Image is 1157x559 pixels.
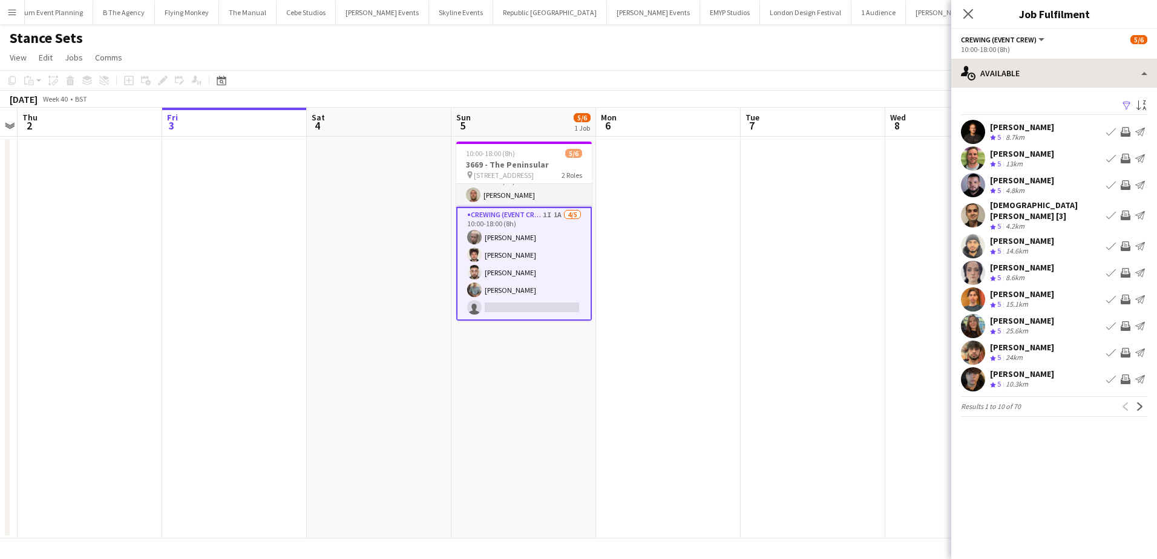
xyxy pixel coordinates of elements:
[1003,326,1031,336] div: 25.6km
[951,59,1157,88] div: Available
[165,119,178,132] span: 3
[990,315,1054,326] div: [PERSON_NAME]
[10,52,27,63] span: View
[888,119,906,132] span: 8
[990,262,1054,273] div: [PERSON_NAME]
[474,171,534,180] span: [STREET_ADDRESS]
[607,1,700,24] button: [PERSON_NAME] Events
[851,1,906,24] button: 1 Audience
[990,200,1101,221] div: [DEMOGRAPHIC_DATA][PERSON_NAME] [3]
[997,159,1001,168] span: 5
[155,1,219,24] button: Flying Monkey
[990,175,1054,186] div: [PERSON_NAME]
[990,122,1054,132] div: [PERSON_NAME]
[456,166,592,207] app-card-role: Crewing (Crew Leader)1/110:00-18:00 (8h)[PERSON_NAME]
[997,221,1001,230] span: 5
[997,246,1001,255] span: 5
[574,113,591,122] span: 5/6
[990,368,1054,379] div: [PERSON_NAME]
[93,1,155,24] button: B The Agency
[10,93,38,105] div: [DATE]
[336,1,429,24] button: [PERSON_NAME] Events
[997,353,1001,362] span: 5
[1,1,93,24] button: Elysium Event Planning
[75,94,87,103] div: BST
[1003,353,1025,363] div: 24km
[951,6,1157,22] h3: Job Fulfilment
[40,94,70,103] span: Week 40
[456,207,592,321] app-card-role: Crewing (Event Crew)1I1A4/510:00-18:00 (8h)[PERSON_NAME][PERSON_NAME][PERSON_NAME][PERSON_NAME]
[700,1,760,24] button: EMYP Studios
[456,142,592,321] app-job-card: 10:00-18:00 (8h)5/63669 - The Peninsular [STREET_ADDRESS]2 RolesCrewing (Crew Leader)1/110:00-18:...
[997,326,1001,335] span: 5
[95,52,122,63] span: Comms
[167,112,178,123] span: Fri
[277,1,336,24] button: Cebe Studios
[219,1,277,24] button: The Manual
[34,50,57,65] a: Edit
[990,148,1054,159] div: [PERSON_NAME]
[456,159,592,170] h3: 3669 - The Peninsular
[890,112,906,123] span: Wed
[22,112,38,123] span: Thu
[760,1,851,24] button: London Design Festival
[456,112,471,123] span: Sun
[90,50,127,65] a: Comms
[1003,186,1027,196] div: 4.8km
[1003,246,1031,257] div: 14.6km
[39,52,53,63] span: Edit
[1003,273,1027,283] div: 8.6km
[997,379,1001,388] span: 5
[5,50,31,65] a: View
[601,112,617,123] span: Mon
[990,342,1054,353] div: [PERSON_NAME]
[990,235,1054,246] div: [PERSON_NAME]
[1003,379,1031,390] div: 10.3km
[21,119,38,132] span: 2
[65,52,83,63] span: Jobs
[60,50,88,65] a: Jobs
[744,119,759,132] span: 7
[961,35,1046,44] button: Crewing (Event Crew)
[429,1,493,24] button: Skyline Events
[310,119,325,132] span: 4
[565,149,582,158] span: 5/6
[997,132,1001,142] span: 5
[746,112,759,123] span: Tue
[961,45,1147,54] div: 10:00-18:00 (8h)
[493,1,607,24] button: Republic [GEOGRAPHIC_DATA]
[1003,159,1025,169] div: 13km
[961,35,1037,44] span: Crewing (Event Crew)
[997,273,1001,282] span: 5
[312,112,325,123] span: Sat
[1003,299,1031,310] div: 15.1km
[454,119,471,132] span: 5
[1003,221,1027,232] div: 4.2km
[997,186,1001,195] span: 5
[466,149,515,158] span: 10:00-18:00 (8h)
[990,289,1054,299] div: [PERSON_NAME]
[906,1,977,24] button: [PERSON_NAME]
[1003,132,1027,143] div: 8.7km
[574,123,590,132] div: 1 Job
[10,29,83,47] h1: Stance Sets
[562,171,582,180] span: 2 Roles
[599,119,617,132] span: 6
[1130,35,1147,44] span: 5/6
[997,299,1001,309] span: 5
[961,402,1021,411] span: Results 1 to 10 of 70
